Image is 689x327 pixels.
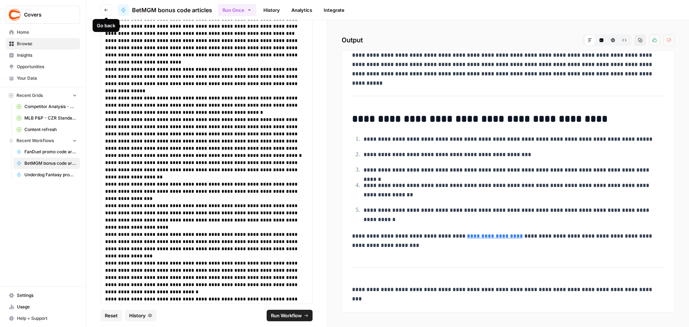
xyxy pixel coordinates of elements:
span: BetMGM bonus code articles [132,6,212,14]
button: Help + Support [6,313,80,324]
span: Reset [105,312,118,319]
span: BetMGM bonus code articles [24,160,77,167]
button: Recent Grids [6,90,80,101]
span: Settings [17,292,77,299]
button: History [125,310,156,321]
div: Go back [97,22,115,29]
span: Help + Support [17,315,77,322]
a: Settings [6,290,80,301]
img: Covers Logo [8,8,21,21]
a: Competitor Analysis - URL Specific Grid [13,101,80,112]
a: MLB P&P - CZR Standard (Production) Grid [13,112,80,124]
button: Run Once [218,4,256,16]
a: Analytics [287,4,317,16]
span: Competitor Analysis - URL Specific Grid [24,103,77,110]
a: Home [6,27,80,38]
span: Opportunities [17,64,77,70]
button: Reset [100,310,122,321]
a: Integrate [319,4,349,16]
a: Usage [6,301,80,313]
a: Insights [6,50,80,61]
span: Underdog Fantasy promo code articles [24,172,77,178]
span: MLB P&P - CZR Standard (Production) Grid [24,115,77,121]
span: Content refresh [24,126,77,133]
a: Opportunities [6,61,80,73]
span: History [129,312,146,319]
button: Recent Workflows [6,135,80,146]
a: BetMGM bonus code articles [13,158,80,169]
span: FanDuel promo code articles [24,149,77,155]
span: Insights [17,52,77,59]
a: Underdog Fantasy promo code articles [13,169,80,181]
span: Covers [24,11,67,18]
span: Recent Workflows [17,137,54,144]
span: Browse [17,41,77,47]
a: Content refresh [13,124,80,135]
a: FanDuel promo code articles [13,146,80,158]
span: Run Workflow [271,312,302,319]
span: Your Data [17,75,77,81]
a: History [259,4,284,16]
a: Browse [6,38,80,50]
button: Run Workflow [267,310,313,321]
a: Your Data [6,73,80,84]
span: Home [17,29,77,36]
button: Workspace: Covers [6,6,80,24]
a: BetMGM bonus code articles [118,4,212,16]
span: Recent Grids [17,92,43,99]
span: Usage [17,304,77,310]
h2: Output [342,34,675,46]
